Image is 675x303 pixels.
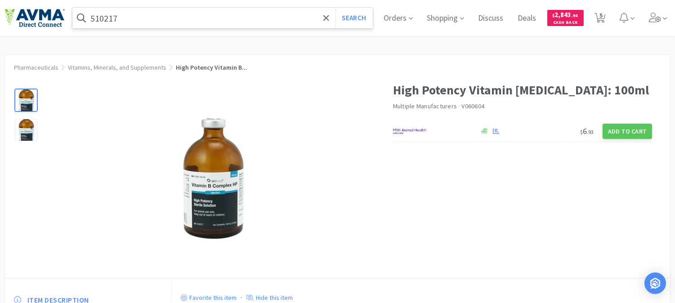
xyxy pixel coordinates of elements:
a: $2,843.98Cash Back [547,6,584,30]
span: $ [553,13,555,18]
span: Cash Back [553,20,578,26]
h1: High Potency Vitamin [MEDICAL_DATA]: 100ml [393,80,652,100]
a: Vitamins, Minerals, and Supplements [68,63,166,71]
a: 5 [591,15,609,23]
a: Deals [514,14,540,22]
div: Open Intercom Messenger [644,272,666,294]
span: 2,843 [553,10,578,19]
button: Search [335,8,372,28]
a: Discuss [475,14,507,22]
img: f6b2451649754179b5b4e0c70c3f7cb0_2.png [393,125,427,138]
span: . 98 [572,13,578,18]
p: Favorite this item [187,294,237,302]
span: $ [580,129,583,135]
span: . 93 [587,129,594,135]
p: Hide this item [254,294,293,302]
a: Pharmaceuticals [14,63,58,71]
span: V060604 [462,102,485,110]
span: · [458,102,460,110]
input: Search by item, sku, manufacturer, ingredient, size... [72,8,373,28]
span: High Potency Vitamin B... [176,63,247,71]
span: 6 [580,126,594,136]
a: Multiple Manufacturers [393,102,457,110]
img: e4e33dab9f054f5782a47901c742baa9_102.png [4,9,65,27]
img: 7f2228ac1f3d413f803090c2f3b352c5_7052.png [170,111,255,246]
button: Add to Cart [603,124,652,139]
